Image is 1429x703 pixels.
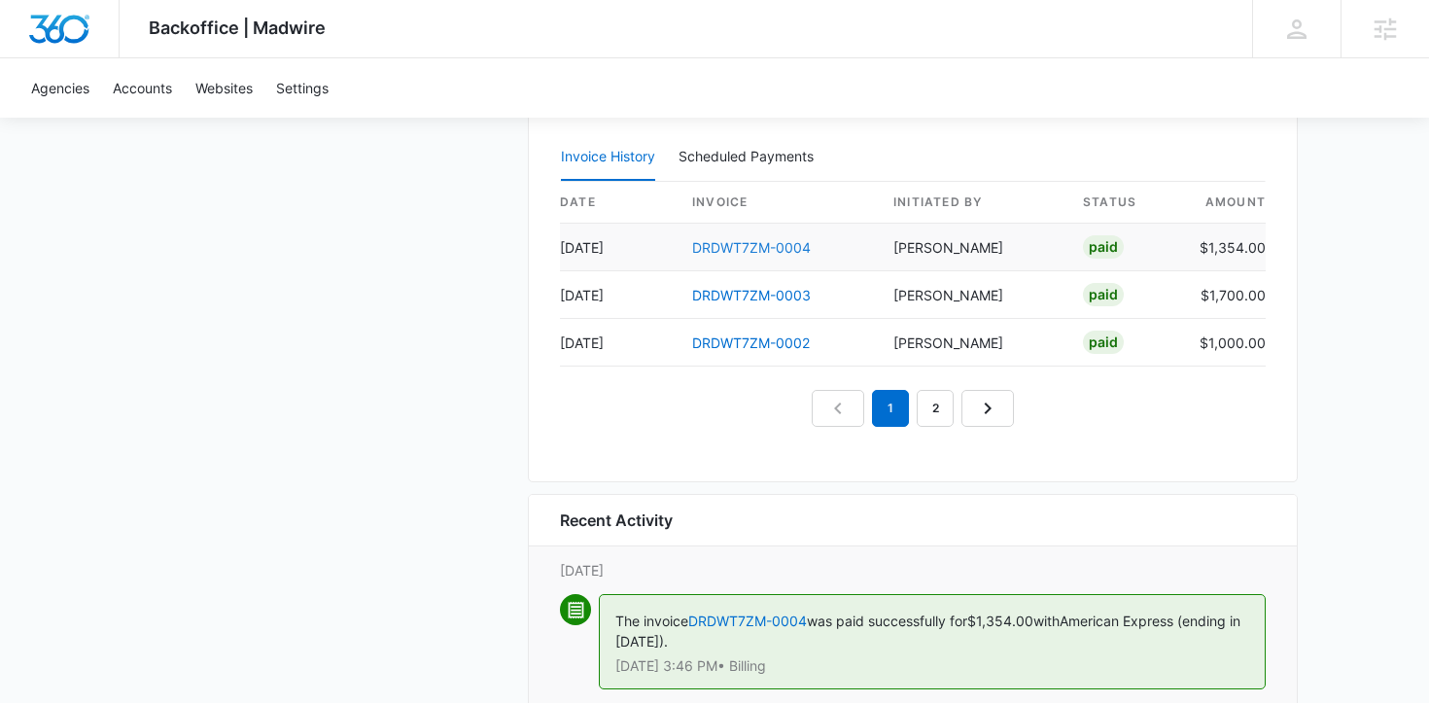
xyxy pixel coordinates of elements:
[961,390,1014,427] a: Next Page
[560,509,673,532] h6: Recent Activity
[560,560,1266,580] p: [DATE]
[1184,271,1266,319] td: $1,700.00
[560,319,677,367] td: [DATE]
[878,224,1067,271] td: [PERSON_NAME]
[878,182,1067,224] th: Initiated By
[807,613,967,629] span: was paid successfully for
[967,613,1033,629] span: $1,354.00
[1083,283,1124,306] div: Paid
[688,613,807,629] a: DRDWT7ZM-0004
[615,659,1249,673] p: [DATE] 3:46 PM • Billing
[878,319,1067,367] td: [PERSON_NAME]
[679,150,821,163] div: Scheduled Payments
[692,334,810,351] a: DRDWT7ZM-0002
[19,58,101,118] a: Agencies
[560,224,677,271] td: [DATE]
[264,58,340,118] a: Settings
[184,58,264,118] a: Websites
[1184,319,1266,367] td: $1,000.00
[561,134,655,181] button: Invoice History
[101,58,184,118] a: Accounts
[812,390,1014,427] nav: Pagination
[917,390,954,427] a: Page 2
[872,390,909,427] em: 1
[1184,224,1266,271] td: $1,354.00
[1083,235,1124,259] div: Paid
[560,271,677,319] td: [DATE]
[677,182,878,224] th: invoice
[615,613,688,629] span: The invoice
[1083,331,1124,354] div: Paid
[692,287,811,303] a: DRDWT7ZM-0003
[1067,182,1184,224] th: status
[692,239,811,256] a: DRDWT7ZM-0004
[1184,182,1266,224] th: amount
[560,182,677,224] th: date
[149,18,326,38] span: Backoffice | Madwire
[878,271,1067,319] td: [PERSON_NAME]
[1033,613,1060,629] span: with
